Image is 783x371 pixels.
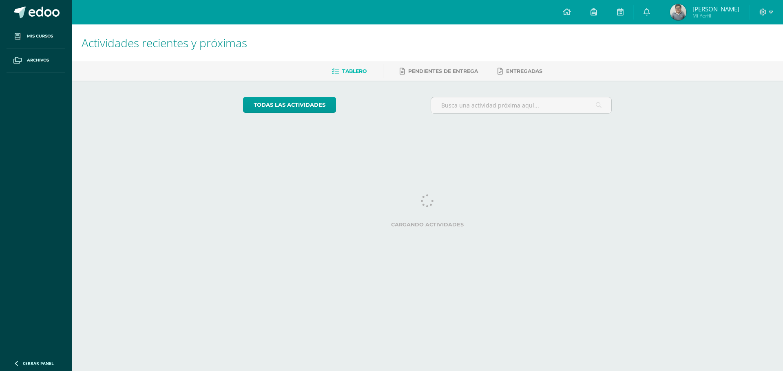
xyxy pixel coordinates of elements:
[332,65,367,78] a: Tablero
[7,48,65,72] a: Archivos
[498,65,542,78] a: Entregadas
[692,5,739,13] span: [PERSON_NAME]
[23,360,54,366] span: Cerrar panel
[27,33,53,40] span: Mis cursos
[431,97,612,113] input: Busca una actividad próxima aquí...
[7,24,65,48] a: Mis cursos
[670,4,686,20] img: 3ba3423faefa342bc2c5b8ea565e626e.png
[692,12,739,19] span: Mi Perfil
[27,57,49,64] span: Archivos
[408,68,478,74] span: Pendientes de entrega
[342,68,367,74] span: Tablero
[243,222,612,228] label: Cargando actividades
[506,68,542,74] span: Entregadas
[400,65,478,78] a: Pendientes de entrega
[243,97,336,113] a: todas las Actividades
[82,35,247,50] span: Actividades recientes y próximas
